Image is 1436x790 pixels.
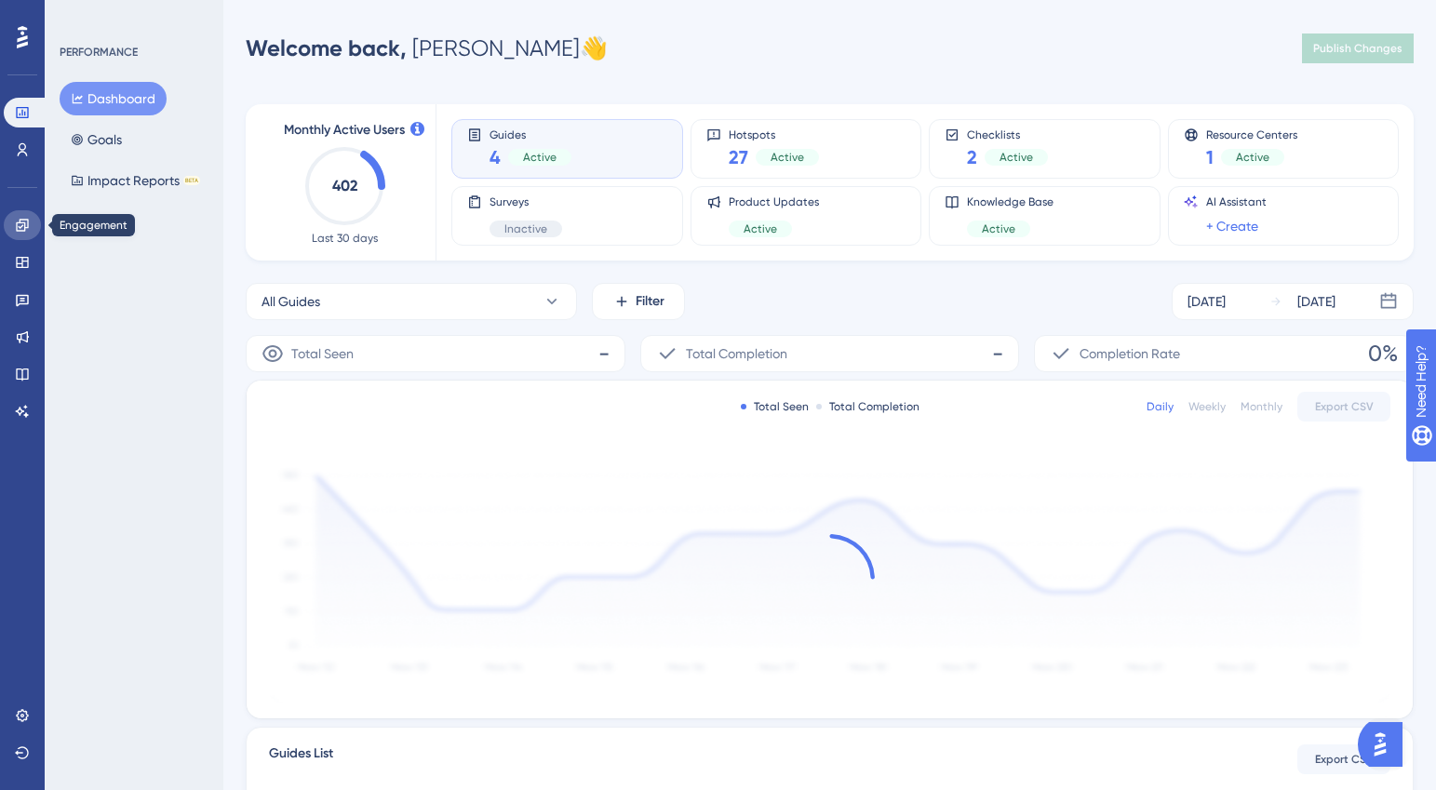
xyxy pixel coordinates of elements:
span: Export CSV [1315,752,1374,767]
div: PERFORMANCE [60,45,138,60]
span: Active [1236,150,1269,165]
span: Guides [490,127,571,141]
button: Goals [60,123,133,156]
div: Daily [1147,399,1174,414]
button: Dashboard [60,82,167,115]
span: Guides List [269,743,333,776]
span: Surveys [490,194,562,209]
span: All Guides [262,290,320,313]
div: Total Completion [816,399,919,414]
span: Resource Centers [1206,127,1297,141]
button: Filter [592,283,685,320]
span: Active [523,150,557,165]
span: AI Assistant [1206,194,1267,209]
span: Need Help? [44,5,116,27]
span: Checklists [967,127,1048,141]
button: Publish Changes [1302,33,1414,63]
span: 1 [1206,144,1214,170]
span: Total Seen [291,342,354,365]
span: Active [982,221,1015,236]
button: All Guides [246,283,577,320]
span: Active [771,150,804,165]
span: Knowledge Base [967,194,1054,209]
span: Completion Rate [1080,342,1180,365]
div: [DATE] [1188,290,1226,313]
div: Monthly [1241,399,1282,414]
div: [PERSON_NAME] 👋 [246,33,608,63]
span: Publish Changes [1313,41,1402,56]
span: Active [1000,150,1033,165]
span: Filter [636,290,664,313]
span: Total Completion [686,342,787,365]
span: Active [744,221,777,236]
span: Inactive [504,221,547,236]
span: 4 [490,144,501,170]
iframe: UserGuiding AI Assistant Launcher [1358,716,1414,772]
div: Weekly [1188,399,1226,414]
span: 0% [1368,339,1398,368]
div: BETA [183,176,200,185]
span: 27 [729,144,748,170]
span: Welcome back, [246,34,407,61]
span: Monthly Active Users [284,119,405,141]
button: Export CSV [1297,392,1390,422]
span: Hotspots [729,127,819,141]
span: Last 30 days [312,231,378,246]
a: + Create [1206,215,1258,237]
div: Total Seen [741,399,809,414]
button: Export CSV [1297,744,1390,774]
button: Impact ReportsBETA [60,164,211,197]
div: [DATE] [1297,290,1335,313]
span: Product Updates [729,194,819,209]
span: - [598,339,610,368]
span: - [992,339,1003,368]
span: Export CSV [1315,399,1374,414]
text: 402 [332,177,357,194]
span: 2 [967,144,977,170]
